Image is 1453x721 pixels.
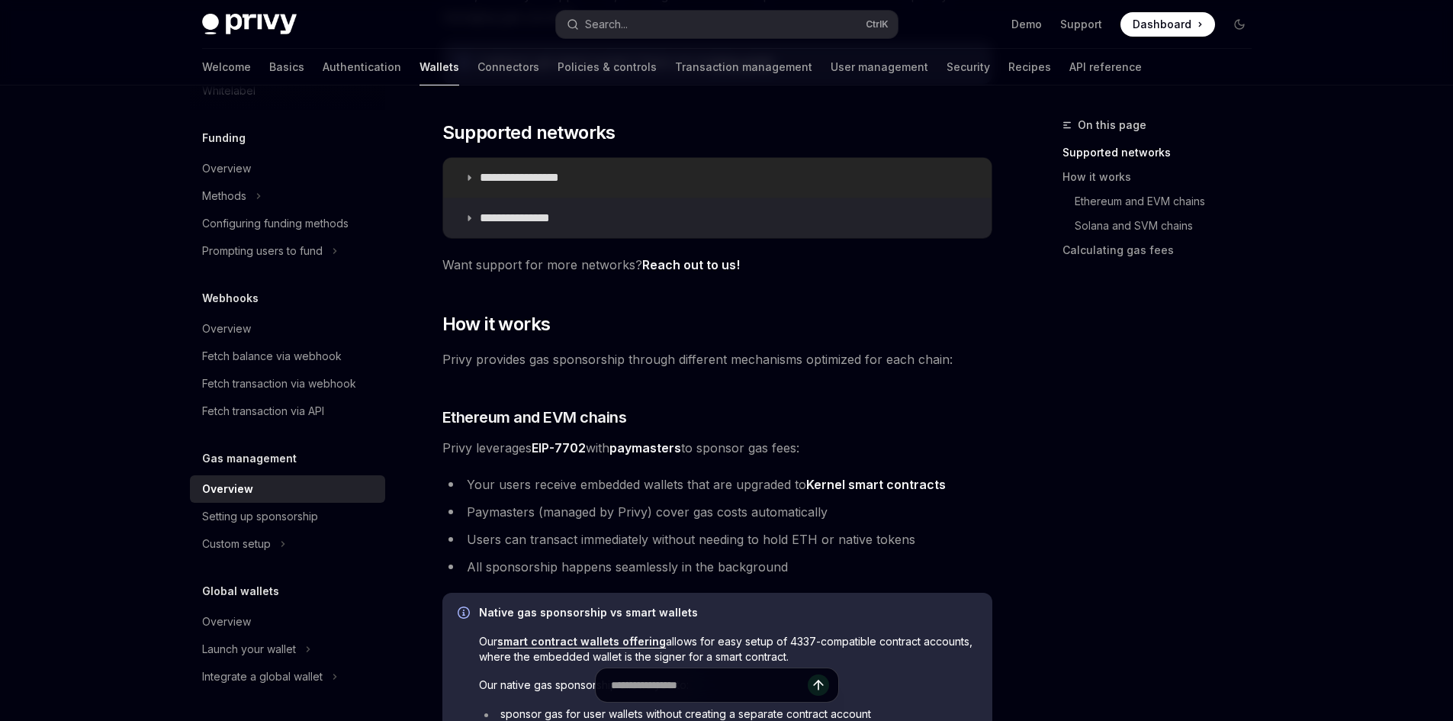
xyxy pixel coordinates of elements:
h5: Funding [202,129,246,147]
a: Fetch transaction via webhook [190,370,385,398]
div: Integrate a global wallet [202,668,323,686]
span: On this page [1078,116,1146,134]
span: Ethereum and EVM chains [442,407,627,428]
div: Overview [202,320,251,338]
a: Calculating gas fees [1062,238,1264,262]
span: Dashboard [1133,17,1191,32]
li: Your users receive embedded wallets that are upgraded to [442,474,992,495]
strong: paymasters [609,440,681,455]
div: Methods [202,187,246,205]
a: User management [831,49,928,85]
span: Our allows for easy setup of 4337-compatible contract accounts, where the embedded wallet is the ... [479,634,977,665]
a: Connectors [477,49,539,85]
a: Overview [190,315,385,343]
a: Supported networks [1062,140,1264,165]
button: Toggle dark mode [1227,12,1252,37]
div: Setting up sponsorship [202,507,318,526]
a: API reference [1069,49,1142,85]
h5: Webhooks [202,289,259,307]
a: How it works [1062,165,1264,189]
li: Users can transact immediately without needing to hold ETH or native tokens [442,529,992,550]
a: Transaction management [675,49,812,85]
a: Dashboard [1120,12,1215,37]
li: All sponsorship happens seamlessly in the background [442,556,992,578]
a: Recipes [1008,49,1051,85]
span: Privy provides gas sponsorship through different mechanisms optimized for each chain: [442,349,992,370]
div: Fetch transaction via webhook [202,375,356,393]
a: Reach out to us! [642,257,740,273]
span: Privy leverages with to sponsor gas fees: [442,437,992,459]
a: Kernel smart contracts [806,477,946,493]
div: Overview [202,480,253,498]
a: Ethereum and EVM chains [1075,189,1264,214]
a: Wallets [420,49,459,85]
a: Solana and SVM chains [1075,214,1264,238]
button: Search...CtrlK [556,11,898,38]
span: Supported networks [442,121,616,145]
div: Custom setup [202,535,271,553]
svg: Info [458,607,473,622]
a: Demo [1011,17,1042,32]
h5: Global wallets [202,582,279,600]
div: Search... [585,15,628,34]
a: Overview [190,608,385,636]
a: Overview [190,475,385,503]
a: Overview [190,155,385,182]
span: Want support for more networks? [442,254,992,275]
div: Fetch transaction via API [202,402,324,420]
a: Fetch balance via webhook [190,343,385,370]
a: Fetch transaction via API [190,398,385,425]
a: Setting up sponsorship [190,503,385,530]
a: Configuring funding methods [190,210,385,237]
div: Overview [202,159,251,178]
a: EIP-7702 [532,440,586,456]
strong: Native gas sponsorship vs smart wallets [479,606,698,619]
a: Policies & controls [558,49,657,85]
div: Prompting users to fund [202,242,323,260]
span: How it works [442,312,551,336]
a: smart contract wallets offering [497,635,666,649]
button: Send message [808,674,829,696]
span: Ctrl K [866,18,889,31]
div: Overview [202,613,251,631]
a: Welcome [202,49,251,85]
li: Paymasters (managed by Privy) cover gas costs automatically [442,501,992,523]
a: Authentication [323,49,401,85]
a: Support [1060,17,1102,32]
div: Fetch balance via webhook [202,347,342,365]
h5: Gas management [202,449,297,468]
a: Security [947,49,990,85]
a: Basics [269,49,304,85]
div: Launch your wallet [202,640,296,658]
div: Configuring funding methods [202,214,349,233]
img: dark logo [202,14,297,35]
